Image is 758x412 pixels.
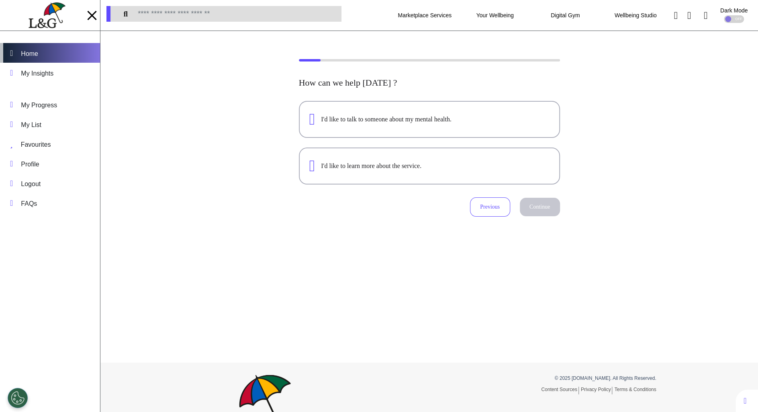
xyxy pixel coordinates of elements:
[530,4,601,27] div: Digital Gym
[299,148,560,184] button: I'd like to learn more about the service.
[390,4,460,27] div: Marketplace Services
[21,199,37,209] div: FAQs
[8,388,28,408] button: Open Preferences
[541,387,578,394] a: Content Sources
[299,101,560,138] button: I'd like to talk to someone about my mental health.
[21,140,51,150] div: Favourites
[29,2,65,29] img: company logo
[321,161,549,171] div: I'd like to learn more about the service.
[724,15,744,23] div: OFF
[614,387,656,392] a: Terms & Conditions
[601,4,671,27] div: Wellbeing Studio
[21,100,57,110] div: My Progress
[21,179,41,189] div: Logout
[581,387,613,394] a: Privacy Policy
[470,197,510,217] button: Previous
[520,198,560,216] button: Continue
[321,115,549,124] div: I'd like to talk to someone about my mental health.
[460,4,530,27] div: Your Wellbeing
[21,49,38,59] div: Home
[21,69,53,78] div: My Insights
[720,8,748,13] div: Dark Mode
[299,78,560,88] h2: How can we help [DATE] ?
[435,375,656,382] p: © 2025 [DOMAIN_NAME]. All Rights Reserved.
[21,160,39,169] div: Profile
[21,120,41,130] div: My List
